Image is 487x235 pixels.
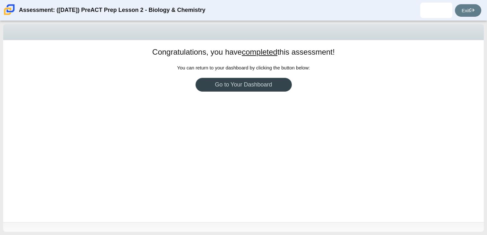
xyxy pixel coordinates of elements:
[242,48,277,56] u: completed
[196,78,292,92] a: Go to Your Dashboard
[19,3,205,18] div: Assessment: ([DATE]) PreACT Prep Lesson 2 - Biology & Chemistry
[455,4,481,17] a: Exit
[152,47,335,58] h1: Congratulations, you have this assessment!
[3,12,16,17] a: Carmen School of Science & Technology
[431,5,441,15] img: david.ahuatzi.xdQfdX
[3,3,16,16] img: Carmen School of Science & Technology
[177,65,310,70] span: You can return to your dashboard by clicking the button below:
